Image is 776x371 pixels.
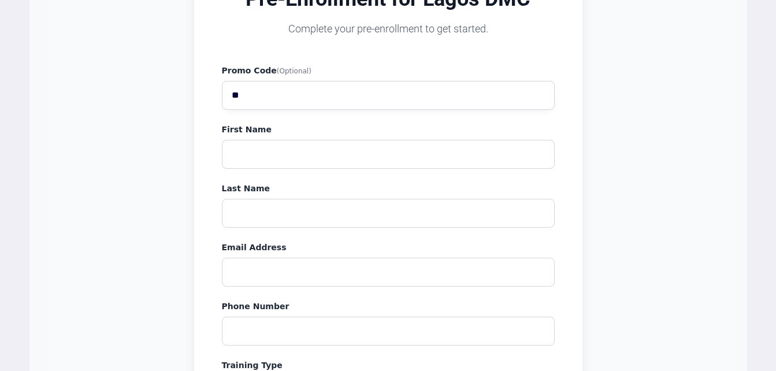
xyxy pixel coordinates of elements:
[222,183,555,194] label: Last Name
[222,21,555,37] p: Complete your pre-enrollment to get started.
[222,124,555,135] label: First Name
[222,359,555,371] label: Training Type
[222,65,555,76] label: Promo Code
[277,67,311,75] span: (Optional)
[222,300,555,312] label: Phone Number
[222,242,555,253] label: Email Address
